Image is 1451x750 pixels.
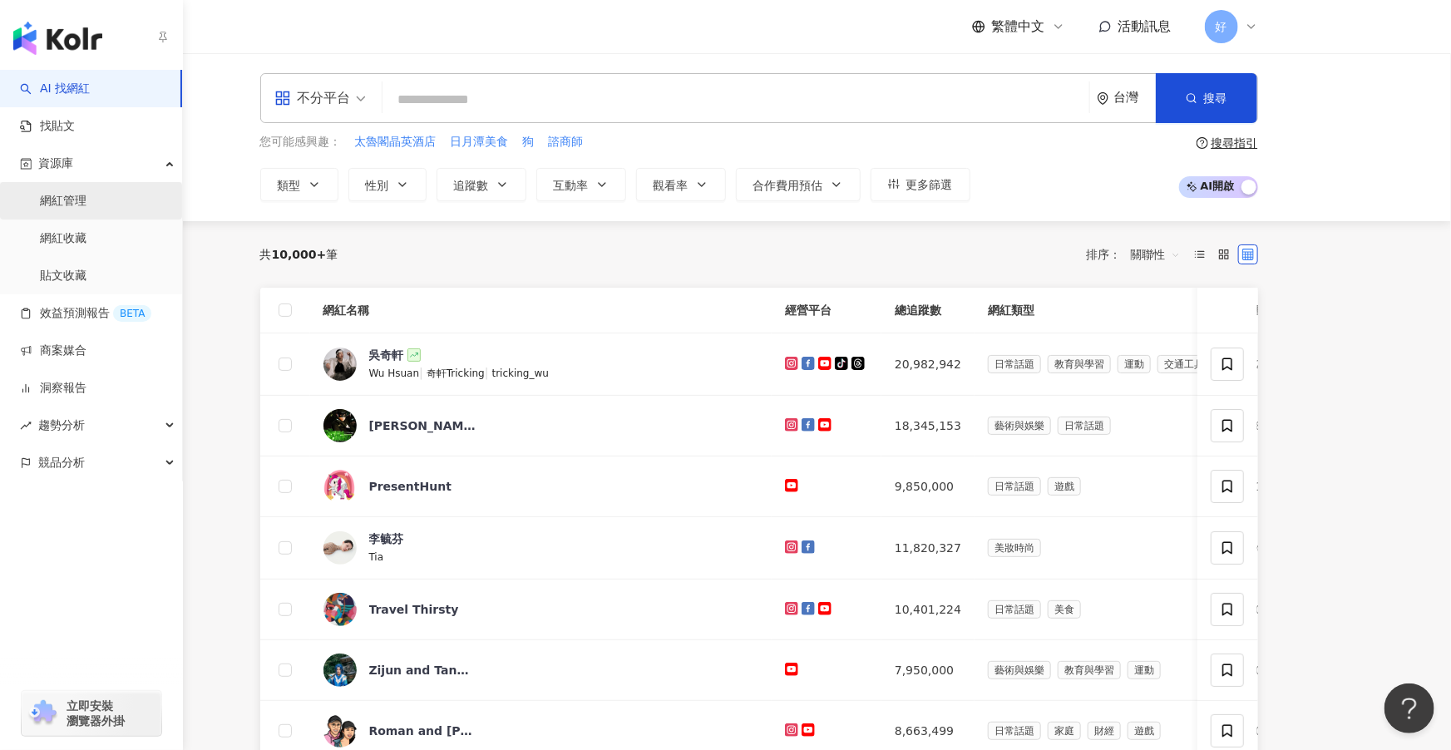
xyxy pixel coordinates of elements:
a: KOL AvatarRoman and [PERSON_NAME] [323,714,759,748]
span: 教育與學習 [1058,661,1121,679]
span: 日常話題 [988,722,1041,740]
span: 類型 [278,179,301,192]
a: 洞察報告 [20,380,86,397]
td: 9,850,000 [881,456,975,517]
span: Wu Hsuan [369,368,420,379]
a: KOL Avatar[PERSON_NAME] [PERSON_NAME] [323,409,759,442]
a: KOL AvatarPresentHunt [323,470,759,503]
span: 活動訊息 [1118,18,1172,34]
button: 太魯閣晶英酒店 [354,133,437,151]
span: 奇軒Tricking [427,368,485,379]
img: KOL Avatar [323,409,357,442]
button: 類型 [260,168,338,201]
div: Roman and [PERSON_NAME] [369,723,477,739]
iframe: Help Scout Beacon - Open [1384,683,1434,733]
span: appstore [274,90,291,106]
img: KOL Avatar [323,531,357,565]
img: KOL Avatar [323,593,357,626]
th: 經營平台 [772,288,881,333]
img: KOL Avatar [323,714,357,748]
span: question-circle [1197,137,1208,149]
button: 追蹤數 [437,168,526,201]
span: 10,000+ [272,248,327,261]
a: searchAI 找網紅 [20,81,90,97]
button: 狗 [522,133,535,151]
span: 日常話題 [988,355,1041,373]
span: 教育與學習 [1048,355,1111,373]
span: 觀看率 [654,179,688,192]
td: 18,345,153 [881,396,975,456]
td: 11,820,327 [881,517,975,580]
a: 貼文收藏 [40,268,86,284]
div: 李毓芬 [369,530,404,547]
span: 藝術與娛樂 [988,417,1051,435]
span: 立即安裝 瀏覽器外掛 [67,698,125,728]
button: 性別 [348,168,427,201]
a: KOL Avatar李毓芬Tia [323,530,759,565]
div: Travel Thirsty [369,601,459,618]
img: KOL Avatar [323,654,357,687]
button: 觀看率 [636,168,726,201]
span: 繁體中文 [992,17,1045,36]
span: 搜尋 [1204,91,1227,105]
span: 遊戲 [1128,722,1161,740]
span: 日月潭美食 [451,134,509,150]
span: 日常話題 [988,477,1041,496]
div: 排序： [1087,241,1190,268]
span: 追蹤數 [454,179,489,192]
span: Tia [369,551,384,563]
img: KOL Avatar [323,348,357,381]
a: 網紅收藏 [40,230,86,247]
span: 日常話題 [1058,417,1111,435]
th: 網紅名稱 [310,288,772,333]
span: 日常話題 [988,600,1041,619]
button: 日月潭美食 [450,133,510,151]
span: 好 [1216,17,1227,36]
div: 共 筆 [260,248,338,261]
img: KOL Avatar [323,470,357,503]
a: KOL AvatarZijun and Tang San [323,654,759,687]
span: 財經 [1088,722,1121,740]
button: 合作費用預估 [736,168,861,201]
img: chrome extension [27,700,59,727]
div: Zijun and Tang San [369,662,477,678]
span: 合作費用預估 [753,179,823,192]
span: | [485,366,492,379]
a: 商案媒合 [20,343,86,359]
span: 家庭 [1048,722,1081,740]
a: 效益預測報告BETA [20,305,151,322]
a: KOL AvatarTravel Thirsty [323,593,759,626]
span: 性別 [366,179,389,192]
a: 網紅管理 [40,193,86,210]
td: 20,982,942 [881,333,975,396]
div: 台灣 [1114,91,1156,105]
div: 搜尋指引 [1212,136,1258,150]
span: 交通工具 [1157,355,1211,373]
div: 不分平台 [274,85,351,111]
button: 更多篩選 [871,168,970,201]
th: 網紅類型 [975,288,1231,333]
span: environment [1097,92,1109,105]
span: 關聯性 [1131,241,1181,268]
span: 太魯閣晶英酒店 [355,134,437,150]
span: 藝術與娛樂 [988,661,1051,679]
span: 互動率 [554,179,589,192]
span: 狗 [523,134,535,150]
span: 資源庫 [38,145,73,182]
div: PresentHunt [369,478,452,495]
span: tricking_wu [492,368,550,379]
span: 運動 [1128,661,1161,679]
span: 遊戲 [1048,477,1081,496]
td: 7,950,000 [881,640,975,701]
span: 競品分析 [38,444,85,481]
a: chrome extension立即安裝 瀏覽器外掛 [22,691,161,736]
th: 總追蹤數 [881,288,975,333]
span: 美食 [1048,600,1081,619]
span: rise [20,420,32,432]
button: 搜尋 [1156,73,1257,123]
td: 10,401,224 [881,580,975,640]
button: 互動率 [536,168,626,201]
a: KOL Avatar吳奇軒Wu Hsuan|奇軒Tricking|tricking_wu [323,347,759,382]
span: | [419,366,427,379]
img: logo [13,22,102,55]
